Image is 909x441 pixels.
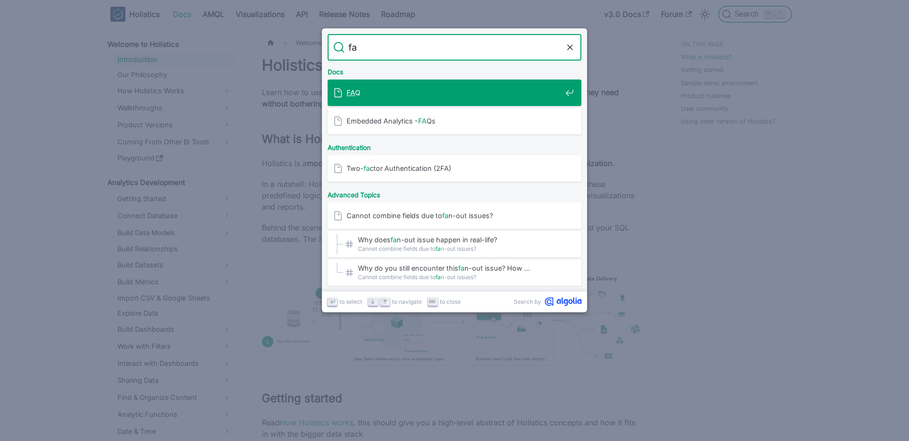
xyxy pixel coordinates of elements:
mark: fa [458,264,464,272]
button: Clear the query [564,42,576,53]
span: Q [347,88,561,97]
span: Why does n-out issue happen in real-life?​ [358,235,561,244]
div: Aggregate Awareness [326,288,583,307]
svg: Algolia [545,297,581,306]
mark: fa [364,164,370,172]
span: Embedded Analytics - Qs [347,116,561,125]
a: FAQ [328,79,581,106]
svg: Enter key [329,298,336,305]
span: Cannot combine fields due to n-out issues? [358,273,561,282]
span: to select [339,297,362,306]
span: to close [440,297,461,306]
a: Search byAlgolia [514,297,581,306]
svg: Escape key [429,298,436,305]
input: Search docs [345,34,564,61]
a: Cannot combine fields due tofan-out issues? [328,203,581,229]
span: Search by [514,297,541,306]
mark: fa [436,273,441,281]
div: Docs [326,61,583,79]
mark: FA [347,88,355,97]
a: Embedded Analytics -FAQs [328,108,581,134]
mark: fa [442,212,448,220]
div: Advanced Topics [326,184,583,203]
span: Cannot combine fields due to n-out issues? [347,211,561,220]
svg: Arrow up [382,298,389,305]
svg: Arrow down [369,298,376,305]
span: Why do you still encounter this n-out issue? How … [358,264,561,273]
span: Two- ctor Authentication (2FA) [347,164,561,173]
mark: fa [436,245,441,252]
mark: FA [418,117,427,125]
span: to navigate [392,297,422,306]
a: Why do you still encounter thisfan-out issue? How …Cannot combine fields due tofan-out issues? [328,259,581,286]
mark: fa [391,236,397,244]
div: Authentication [326,136,583,155]
span: Cannot combine fields due to n-out issues? [358,244,561,253]
a: Two-factor Authentication (2FA) [328,155,581,182]
a: Why doesfan-out issue happen in real-life?​Cannot combine fields due tofan-out issues? [328,231,581,257]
